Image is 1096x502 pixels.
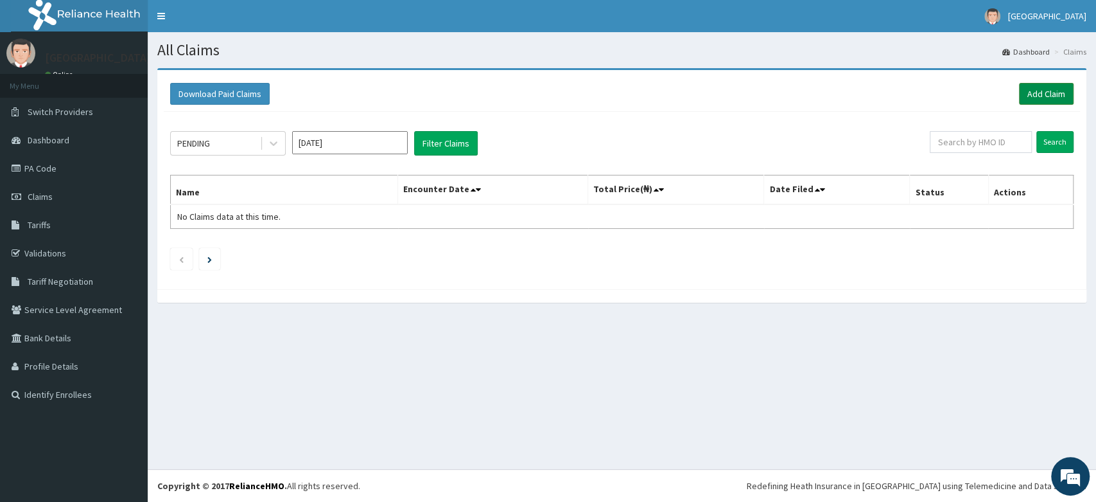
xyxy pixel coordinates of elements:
p: [GEOGRAPHIC_DATA] [45,52,151,64]
span: Tariffs [28,219,51,231]
th: Status [910,175,988,205]
th: Encounter Date [398,175,588,205]
span: Tariff Negotiation [28,276,93,287]
button: Filter Claims [414,131,478,156]
input: Search [1036,131,1074,153]
th: Date Filed [764,175,910,205]
a: Next page [207,253,212,265]
a: Previous page [178,253,184,265]
input: Select Month and Year [292,131,408,154]
span: [GEOGRAPHIC_DATA] [1008,10,1086,22]
strong: Copyright © 2017 . [157,480,287,492]
a: Dashboard [1002,46,1050,57]
div: Redefining Heath Insurance in [GEOGRAPHIC_DATA] using Telemedicine and Data Science! [747,480,1086,492]
img: User Image [6,39,35,67]
span: Switch Providers [28,106,93,118]
input: Search by HMO ID [930,131,1032,153]
span: Claims [28,191,53,202]
footer: All rights reserved. [148,469,1096,502]
span: Dashboard [28,134,69,146]
a: Online [45,70,76,79]
a: Add Claim [1019,83,1074,105]
div: PENDING [177,137,210,150]
a: RelianceHMO [229,480,284,492]
th: Actions [988,175,1073,205]
th: Name [171,175,398,205]
h1: All Claims [157,42,1086,58]
th: Total Price(₦) [588,175,764,205]
li: Claims [1051,46,1086,57]
button: Download Paid Claims [170,83,270,105]
span: No Claims data at this time. [177,211,281,222]
img: User Image [984,8,1000,24]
